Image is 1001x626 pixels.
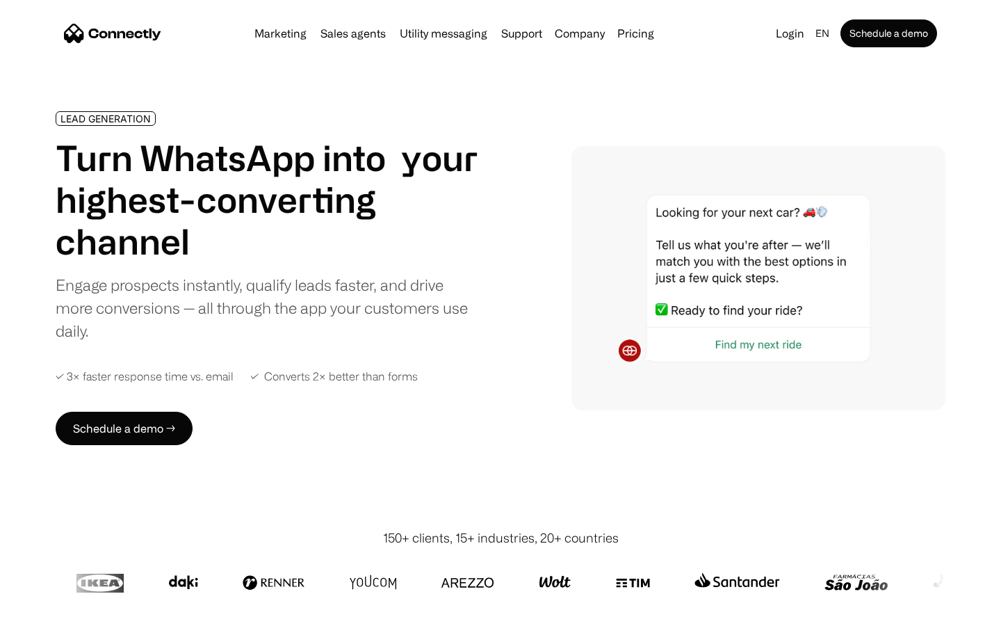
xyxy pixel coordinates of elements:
[551,24,609,43] div: Company
[250,370,418,383] div: ✓ Converts 2× better than forms
[496,28,548,39] a: Support
[64,23,161,44] a: home
[56,370,234,383] div: ✓ 3× faster response time vs. email
[555,24,605,43] div: Company
[56,412,193,445] a: Schedule a demo →
[28,602,83,621] ul: Language list
[56,273,478,342] div: Engage prospects instantly, qualify leads faster, and drive more conversions — all through the ap...
[60,113,151,124] div: LEAD GENERATION
[56,137,478,262] h1: Turn WhatsApp into your highest-converting channel
[810,24,838,43] div: en
[394,28,493,39] a: Utility messaging
[815,24,829,43] div: en
[383,529,619,547] div: 150+ clients, 15+ industries, 20+ countries
[315,28,391,39] a: Sales agents
[612,28,660,39] a: Pricing
[14,600,83,621] aside: Language selected: English
[770,24,810,43] a: Login
[249,28,312,39] a: Marketing
[840,19,937,47] a: Schedule a demo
